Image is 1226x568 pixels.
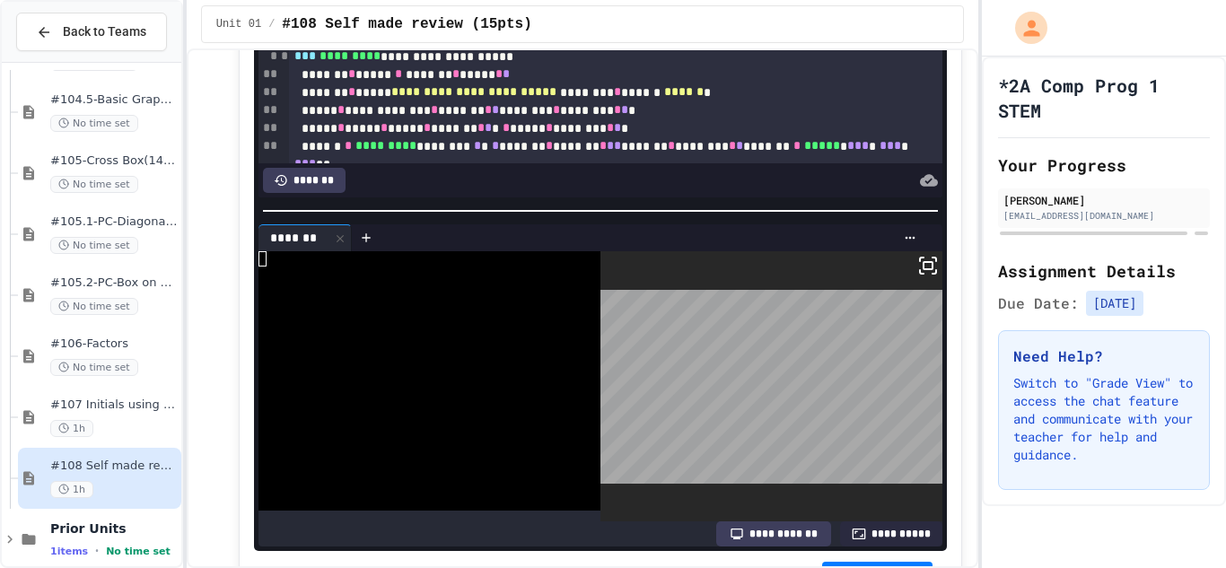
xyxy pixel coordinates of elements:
h2: Your Progress [998,153,1210,178]
h2: Assignment Details [998,258,1210,284]
span: No time set [50,115,138,132]
span: No time set [50,237,138,254]
span: #105-Cross Box(14pts) [50,153,178,169]
span: #104.5-Basic Graphics Review [50,92,178,108]
button: Back to Teams [16,13,167,51]
span: No time set [50,298,138,315]
span: Prior Units [50,520,178,537]
span: #108 Self made review (15pts) [50,459,178,474]
div: [PERSON_NAME] [1003,192,1204,208]
span: • [95,544,99,558]
span: No time set [50,359,138,376]
span: [DATE] [1086,291,1143,316]
span: 1h [50,481,93,498]
h1: *2A Comp Prog 1 STEM [998,73,1210,123]
span: #108 Self made review (15pts) [282,13,531,35]
span: #105.1-PC-Diagonal line [50,214,178,230]
span: / [268,17,275,31]
span: #107 Initials using shapes [50,398,178,413]
div: My Account [996,7,1052,48]
span: No time set [106,546,171,557]
span: #106-Factors [50,336,178,352]
span: Unit 01 [216,17,261,31]
span: 1 items [50,546,88,557]
span: No time set [50,176,138,193]
span: #105.2-PC-Box on Box [50,275,178,291]
p: Switch to "Grade View" to access the chat feature and communicate with your teacher for help and ... [1013,374,1195,464]
span: 1h [50,420,93,437]
span: Due Date: [998,293,1079,314]
div: [EMAIL_ADDRESS][DOMAIN_NAME] [1003,209,1204,223]
h3: Need Help? [1013,345,1195,367]
span: Back to Teams [63,22,146,41]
